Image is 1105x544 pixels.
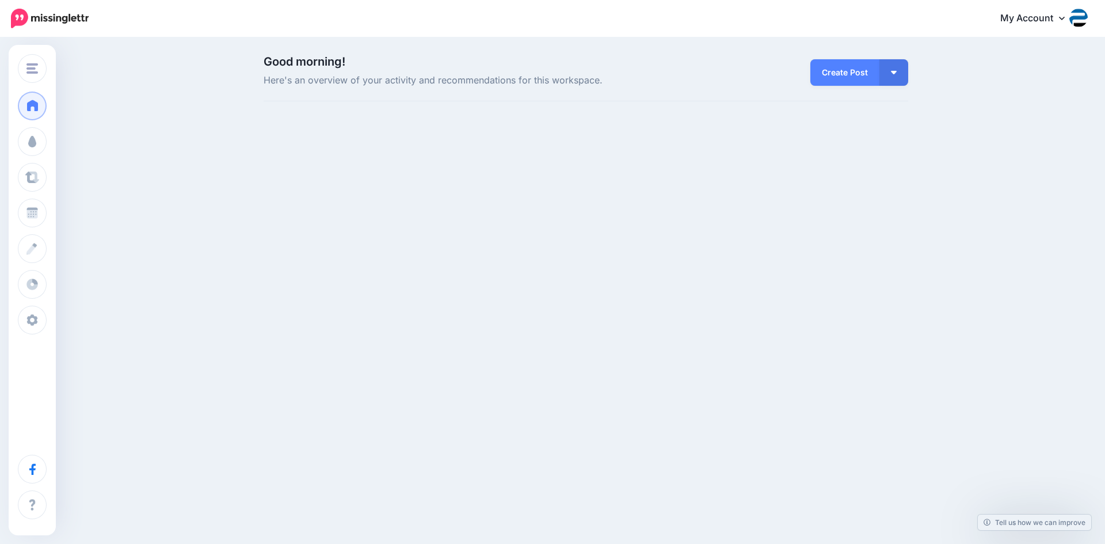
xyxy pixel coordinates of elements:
span: Good morning! [264,55,345,69]
a: Create Post [810,59,879,86]
a: My Account [989,5,1088,33]
span: Here's an overview of your activity and recommendations for this workspace. [264,73,688,88]
img: Missinglettr [11,9,89,28]
img: arrow-down-white.png [891,71,897,74]
a: Tell us how we can improve [978,515,1091,530]
img: menu.png [26,63,38,74]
